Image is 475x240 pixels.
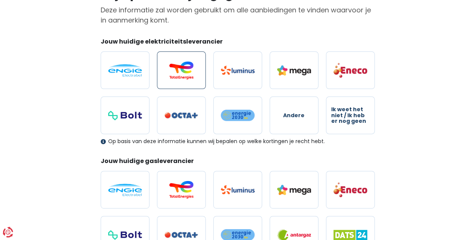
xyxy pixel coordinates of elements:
[333,230,367,240] img: Dats 24
[101,138,375,145] div: Op basis van deze informatie kunnen wij bepalen op welke kortingen je recht hebt.
[333,182,367,198] img: Eneco
[277,65,311,75] img: Mega
[164,61,198,79] img: Total Energies / Lampiris
[164,181,198,199] img: Total Energies / Lampiris
[164,112,198,119] img: Octa+
[101,5,375,25] p: Deze informatie zal worden gebruikt om alle aanbiedingen te vinden waarvoor je in aanmerking komt.
[101,37,375,49] legend: Jouw huidige elektriciteitsleverancier
[108,230,142,240] img: Bolt
[283,113,305,118] span: Andere
[277,185,311,195] img: Mega
[333,62,367,78] img: Eneco
[221,109,255,121] img: Energie2030
[108,111,142,120] img: Bolt
[108,184,142,196] img: Engie / Electrabel
[164,232,198,238] img: Octa+
[221,185,255,194] img: Luminus
[331,107,369,124] span: Ik weet het niet / Ik heb er nog geen
[108,64,142,77] img: Engie / Electrabel
[221,66,255,75] img: Luminus
[101,157,375,168] legend: Jouw huidige gasleverancier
